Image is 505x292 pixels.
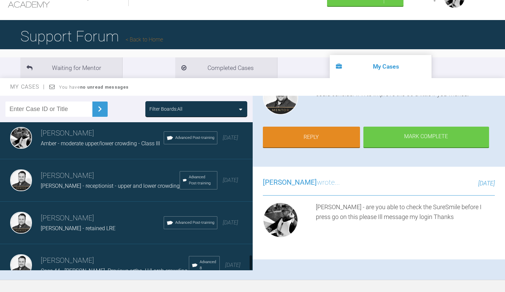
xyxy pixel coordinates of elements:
h3: [PERSON_NAME] [41,213,164,224]
span: You have [59,85,129,90]
span: [DATE] [223,219,238,226]
a: Back to Home [126,36,163,43]
span: [DATE] [478,180,495,187]
span: [DATE] [223,134,238,141]
input: Enter Case ID or Title [5,102,92,117]
a: Reply [263,127,360,148]
div: Checked suresmile. The set up will get you to that end result. You could consider IPR to improve ... [316,79,495,117]
img: David Birkin [263,202,298,238]
img: Greg Souster [10,254,32,276]
strong: no unread messages [80,85,129,90]
img: chevronRight.28bd32b0.svg [94,104,105,114]
h1: Support Forum [20,24,163,48]
span: [DATE] [223,177,238,183]
span: Advanced Post-training [175,220,214,226]
span: My Cases [10,84,45,90]
div: Filter Boards: All [149,105,182,113]
li: My Cases [330,55,432,78]
span: Advanced Post-training [175,135,214,141]
span: Amber - moderate upper/lower crowding - Class III [41,140,160,147]
h3: [PERSON_NAME] [41,170,180,182]
li: Waiting for Mentor [20,57,122,78]
div: [PERSON_NAME] - are you able to check the SureSmile before I press go on this please Ill message ... [316,202,495,240]
h3: wrote... [263,177,340,188]
span: [PERSON_NAME] - retained LRE [41,225,115,232]
span: [PERSON_NAME] [263,178,317,186]
span: Advanced 8 [200,259,217,271]
div: Mark Complete [363,127,489,148]
img: Greg Souster [10,169,32,191]
span: [PERSON_NAME] - receptionist - upper and lower crowding [41,183,180,189]
li: Completed Cases [175,57,277,78]
img: Greg Souster [10,212,32,234]
img: Greg Souster [263,79,298,115]
h3: [PERSON_NAME] [41,128,164,139]
span: Advanced Post-training [189,174,214,186]
img: David Birkin [10,127,32,149]
h3: [PERSON_NAME] [41,255,189,267]
span: [DATE] [225,262,240,268]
